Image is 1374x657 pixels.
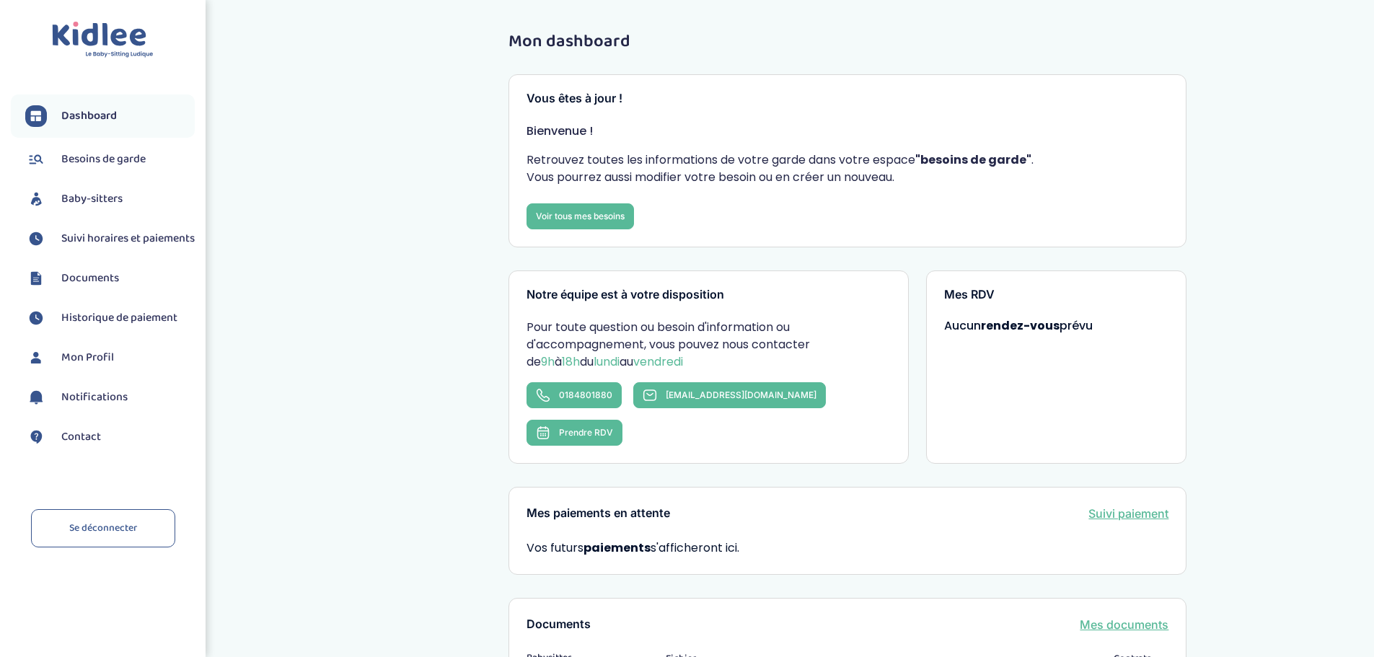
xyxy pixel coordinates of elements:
a: Mon Profil [25,347,195,369]
span: Baby-sitters [61,190,123,208]
span: Prendre RDV [559,427,613,438]
a: Dashboard [25,105,195,127]
span: 9h [541,353,555,370]
h3: Notre équipe est à votre disposition [527,288,890,301]
img: logo.svg [52,22,154,58]
span: Besoins de garde [61,151,146,168]
img: besoin.svg [25,149,47,170]
img: notification.svg [25,387,47,408]
img: profil.svg [25,347,47,369]
span: Aucun prévu [944,317,1093,334]
a: Documents [25,268,195,289]
span: Documents [61,270,119,287]
p: Pour toute question ou besoin d'information ou d'accompagnement, vous pouvez nous contacter de à ... [527,319,890,371]
strong: "besoins de garde" [915,151,1031,168]
h3: Documents [527,618,591,631]
h3: Mes paiements en attente [527,507,670,520]
a: Se déconnecter [31,509,175,547]
span: [EMAIL_ADDRESS][DOMAIN_NAME] [666,389,816,400]
strong: rendez-vous [981,317,1060,334]
span: Dashboard [61,107,117,125]
button: Prendre RDV [527,420,622,446]
a: Voir tous mes besoins [527,203,634,229]
img: suivihoraire.svg [25,307,47,329]
a: Suivi horaires et paiements [25,228,195,250]
h3: Vous êtes à jour ! [527,92,1168,105]
span: 18h [562,353,580,370]
span: vendredi [633,353,683,370]
img: dashboard.svg [25,105,47,127]
span: lundi [594,353,620,370]
img: documents.svg [25,268,47,289]
a: Suivi paiement [1088,505,1168,522]
span: 0184801880 [559,389,612,400]
a: Historique de paiement [25,307,195,329]
img: contact.svg [25,426,47,448]
span: Mon Profil [61,349,114,366]
img: suivihoraire.svg [25,228,47,250]
h3: Mes RDV [944,288,1169,301]
a: Besoins de garde [25,149,195,170]
a: Contact [25,426,195,448]
strong: paiements [583,539,651,556]
img: babysitters.svg [25,188,47,210]
a: 0184801880 [527,382,622,408]
p: Bienvenue ! [527,123,1168,140]
a: Notifications [25,387,195,408]
span: Contact [61,428,101,446]
span: Notifications [61,389,128,406]
p: Retrouvez toutes les informations de votre garde dans votre espace . Vous pourrez aussi modifier ... [527,151,1168,186]
a: Mes documents [1080,616,1168,633]
h1: Mon dashboard [508,32,1186,51]
span: Historique de paiement [61,309,177,327]
a: [EMAIL_ADDRESS][DOMAIN_NAME] [633,382,826,408]
span: Suivi horaires et paiements [61,230,195,247]
span: Vos futurs s'afficheront ici. [527,539,739,556]
a: Baby-sitters [25,188,195,210]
